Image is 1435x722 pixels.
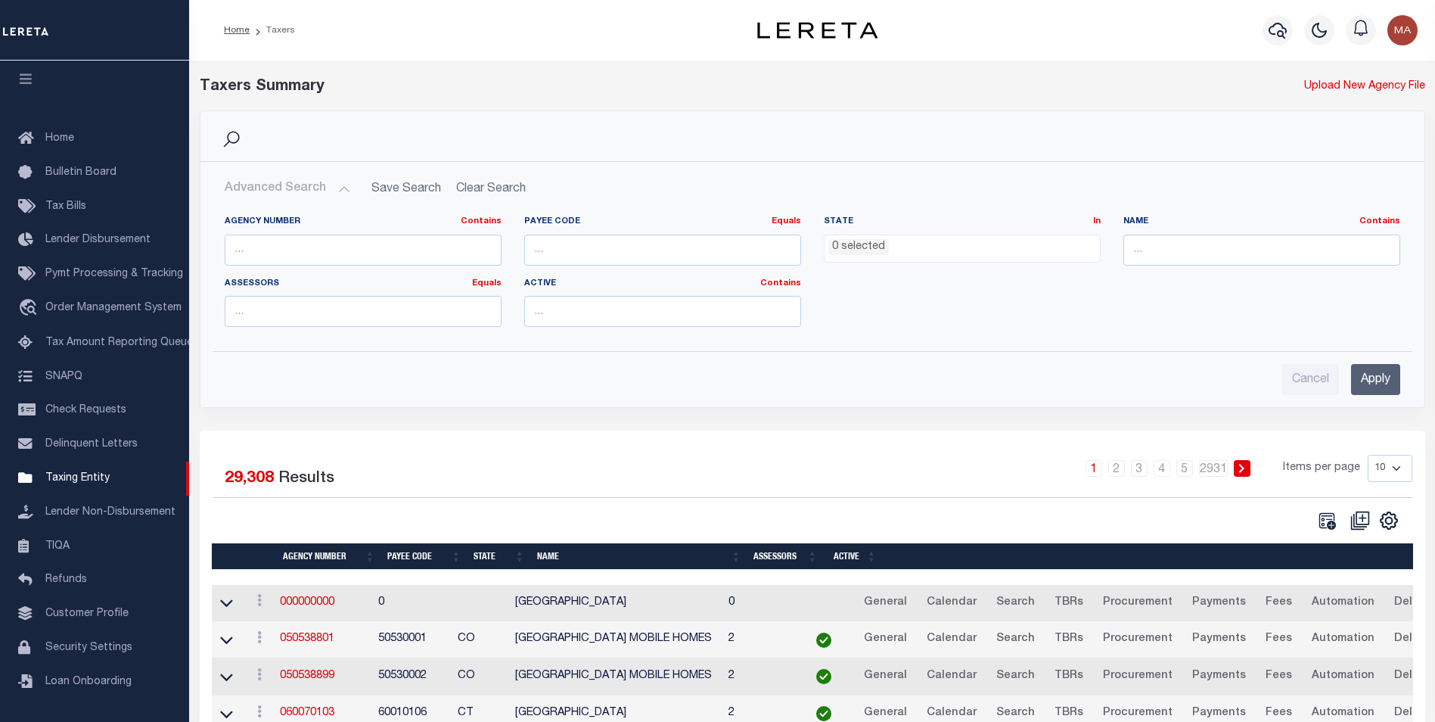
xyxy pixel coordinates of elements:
a: Upload New Agency File [1304,79,1425,95]
td: CO [452,658,508,696]
th: Payee Code: activate to sort column ascending [381,543,467,570]
a: Home [224,26,250,35]
a: Calendar [920,627,983,652]
span: Items per page [1283,460,1360,477]
a: General [857,627,914,652]
span: Customer Profile [45,608,129,619]
span: Tax Bills [45,201,86,212]
span: 29,308 [225,471,274,487]
div: Taxers Summary [200,76,1114,98]
a: TBRs [1048,664,1090,689]
td: 50530001 [372,621,452,658]
li: Taxers [250,23,295,37]
label: Assessors [225,278,502,291]
a: Automation [1305,627,1381,652]
span: Taxing Entity [45,473,110,484]
label: State [824,216,1101,229]
a: TBRs [1048,591,1090,615]
span: Lender Non-Disbursement [45,507,175,518]
a: 050538801 [280,633,334,644]
a: Fees [1259,664,1299,689]
span: Order Management System [45,303,182,313]
td: CO [452,621,508,658]
img: check-icon-green.svg [816,633,831,648]
a: Contains [760,279,801,288]
label: Agency Number [225,216,502,229]
td: 0 [722,585,796,622]
i: travel_explore [18,299,42,319]
th: Assessors: activate to sort column ascending [747,543,824,570]
a: 5 [1176,460,1193,477]
input: ... [1123,235,1400,266]
th: State: activate to sort column ascending [467,543,531,570]
img: svg+xml;base64,PHN2ZyB4bWxucz0iaHR0cDovL3d3dy53My5vcmcvMjAwMC9zdmciIHBvaW50ZXItZXZlbnRzPSJub25lIi... [1387,15,1418,45]
span: Tax Amount Reporting Queue [45,338,193,348]
a: Procurement [1096,627,1179,652]
a: 2931 [1199,460,1228,477]
a: 060070103 [280,708,334,718]
a: Payments [1185,591,1253,615]
span: Check Requests [45,405,126,415]
a: Contains [461,217,502,226]
a: Calendar [920,591,983,615]
a: Contains [1359,217,1400,226]
span: Loan Onboarding [45,677,132,687]
img: logo-dark.svg [757,22,878,39]
a: Payments [1185,664,1253,689]
td: 50530002 [372,658,452,696]
a: Calendar [920,664,983,689]
label: Active [524,278,801,291]
a: 050538899 [280,671,334,681]
input: Cancel [1282,364,1339,395]
a: 1 [1086,460,1102,477]
span: SNAPQ [45,371,82,381]
a: Equals [772,217,801,226]
a: 4 [1154,460,1170,477]
a: 000000000 [280,597,334,608]
a: In [1093,217,1101,226]
a: Automation [1305,591,1381,615]
td: [GEOGRAPHIC_DATA] [509,585,722,622]
a: Procurement [1096,664,1179,689]
input: ... [524,235,801,266]
input: ... [225,235,502,266]
a: Search [989,591,1042,615]
a: Fees [1259,591,1299,615]
a: Procurement [1096,591,1179,615]
a: TBRs [1048,627,1090,652]
a: Automation [1305,664,1381,689]
label: Results [278,467,334,491]
td: 2 [722,658,796,696]
label: Name [1123,216,1400,229]
span: Bulletin Board [45,167,116,178]
a: Search [989,664,1042,689]
span: Pymt Processing & Tracking [45,269,183,279]
button: Advanced Search [225,174,350,204]
a: 3 [1131,460,1148,477]
span: Delinquent Letters [45,439,138,450]
a: Payments [1185,627,1253,652]
img: check-icon-green.svg [816,669,831,684]
a: Fees [1259,627,1299,652]
span: Lender Disbursement [45,235,151,245]
th: Name: activate to sort column ascending [531,543,747,570]
img: check-icon-green.svg [816,706,831,721]
input: ... [225,296,502,327]
label: Payee Code [524,216,801,229]
span: TIQA [45,540,70,551]
input: Apply [1351,364,1400,395]
span: Refunds [45,574,87,585]
span: Home [45,133,74,144]
input: ... [524,296,801,327]
a: Search [989,627,1042,652]
td: [GEOGRAPHIC_DATA] MOBILE HOMES [509,621,722,658]
li: 0 selected [828,239,889,256]
td: [GEOGRAPHIC_DATA] MOBILE HOMES [509,658,722,696]
th: Agency Number: activate to sort column ascending [277,543,381,570]
td: 2 [722,621,796,658]
span: Security Settings [45,643,132,653]
th: Active: activate to sort column ascending [824,543,883,570]
a: Equals [472,279,502,288]
td: 0 [372,585,452,622]
a: General [857,591,914,615]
